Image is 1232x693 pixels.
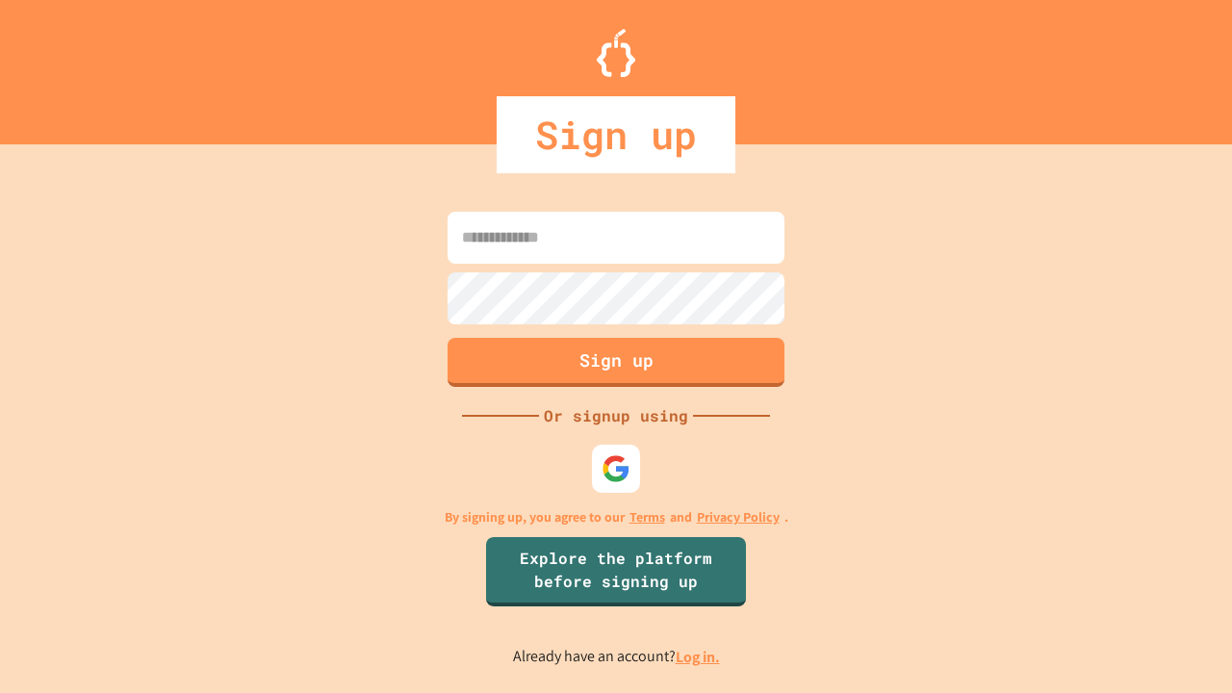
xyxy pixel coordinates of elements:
[602,454,630,483] img: google-icon.svg
[697,507,780,527] a: Privacy Policy
[1151,616,1213,674] iframe: chat widget
[539,404,693,427] div: Or signup using
[629,507,665,527] a: Terms
[676,647,720,667] a: Log in.
[497,96,735,173] div: Sign up
[448,338,784,387] button: Sign up
[597,29,635,77] img: Logo.svg
[445,507,788,527] p: By signing up, you agree to our and .
[1072,532,1213,614] iframe: chat widget
[486,537,746,606] a: Explore the platform before signing up
[513,645,720,669] p: Already have an account?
